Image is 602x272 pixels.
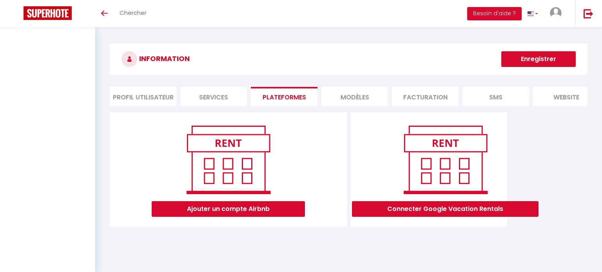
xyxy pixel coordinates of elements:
button: Besoin d'aide ? [467,7,522,20]
li: Services [180,87,247,106]
img: rent.png [395,122,495,197]
h3: INFORMATION [110,43,587,75]
span: Chercher [120,9,147,17]
li: Profil Utilisateur [110,87,176,106]
button: Ajouter un compte Airbnb [152,201,305,217]
button: Connecter Google Vacation Rentals [352,201,539,217]
img: ... [550,7,562,19]
img: rent.png [178,122,278,197]
li: SMS [462,87,529,106]
li: website [533,87,600,106]
img: logout [584,9,593,18]
li: Plateformes [251,87,317,106]
img: Super Booking [24,6,72,20]
li: Facturation [392,87,459,106]
button: Enregistrer [501,51,576,67]
li: MODÈLES [321,87,388,106]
